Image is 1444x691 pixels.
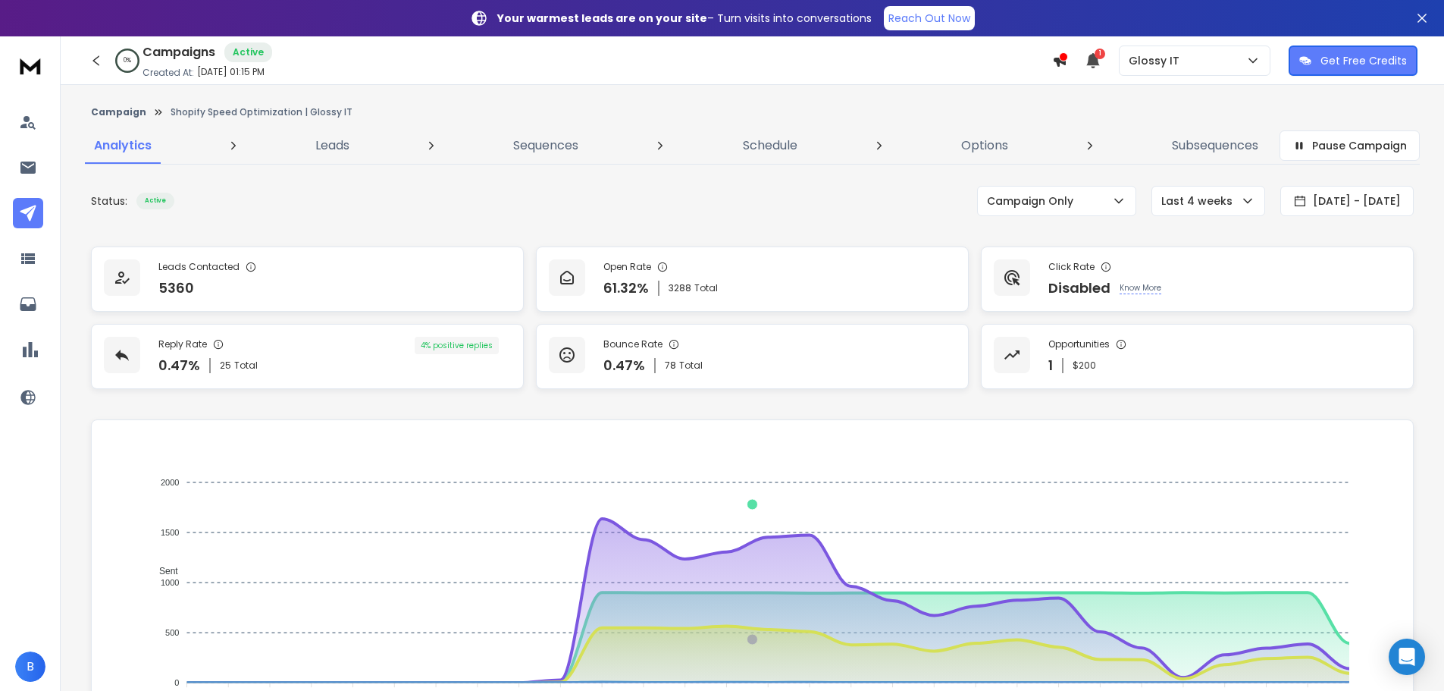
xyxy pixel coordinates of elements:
button: Campaign [91,106,146,118]
button: B [15,652,45,682]
tspan: 1500 [161,528,179,537]
p: Shopify Speed Optimization | Glossy IT [171,106,352,118]
div: Active [136,193,174,209]
a: Subsequences [1163,127,1267,164]
img: logo [15,52,45,80]
p: Open Rate [603,261,651,273]
p: Created At: [143,67,194,79]
p: 61.32 % [603,278,649,299]
span: 78 [665,360,676,372]
p: Glossy IT [1129,53,1186,68]
p: Click Rate [1048,261,1095,273]
span: Sent [148,566,178,576]
a: Schedule [734,127,807,164]
p: Get Free Credits [1320,53,1407,68]
a: Reach Out Now [884,6,975,30]
a: Analytics [85,127,161,164]
p: Analytics [94,137,152,155]
a: Opportunities1$200 [981,324,1414,389]
p: Know More [1120,282,1161,294]
p: Schedule [743,137,797,155]
h1: Campaigns [143,43,215,61]
button: [DATE] - [DATE] [1280,186,1414,216]
span: Total [679,360,703,372]
a: Bounce Rate0.47%78Total [536,324,969,389]
a: Reply Rate0.47%25Total4% positive replies [91,324,524,389]
button: Pause Campaign [1280,130,1420,161]
p: 0 % [124,56,131,65]
div: Active [224,42,272,62]
p: Leads [315,137,349,155]
p: Disabled [1048,278,1110,299]
a: Open Rate61.32%3288Total [536,247,969,312]
a: Options [952,127,1017,164]
p: 0.47 % [603,355,645,376]
p: Reply Rate [158,338,207,350]
tspan: 0 [174,678,179,687]
tspan: 2000 [161,478,179,487]
a: Leads Contacted5360 [91,247,524,312]
tspan: 500 [165,628,179,637]
a: Sequences [504,127,587,164]
p: $ 200 [1073,360,1096,372]
p: Campaign Only [987,193,1079,209]
p: Sequences [513,137,578,155]
div: Open Intercom Messenger [1389,639,1425,675]
span: 3288 [669,282,691,294]
p: Subsequences [1172,137,1258,155]
p: – Turn visits into conversations [497,11,872,26]
p: Opportunities [1048,338,1110,350]
span: Total [694,282,718,294]
div: 4 % positive replies [415,337,499,354]
a: Leads [306,127,359,164]
strong: Your warmest leads are on your site [497,11,707,26]
p: Bounce Rate [603,338,662,350]
p: Options [961,137,1008,155]
span: Total [234,360,258,372]
tspan: 1000 [161,578,179,587]
span: 25 [220,360,231,372]
p: Reach Out Now [888,11,970,26]
p: 1 [1048,355,1053,376]
p: 0.47 % [158,355,200,376]
p: 5360 [158,278,194,299]
p: [DATE] 01:15 PM [197,66,265,78]
span: 1 [1095,49,1105,59]
p: Status: [91,193,127,209]
p: Last 4 weeks [1161,193,1239,209]
p: Leads Contacted [158,261,240,273]
button: Get Free Credits [1289,46,1417,76]
a: Click RateDisabledKnow More [981,247,1414,312]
